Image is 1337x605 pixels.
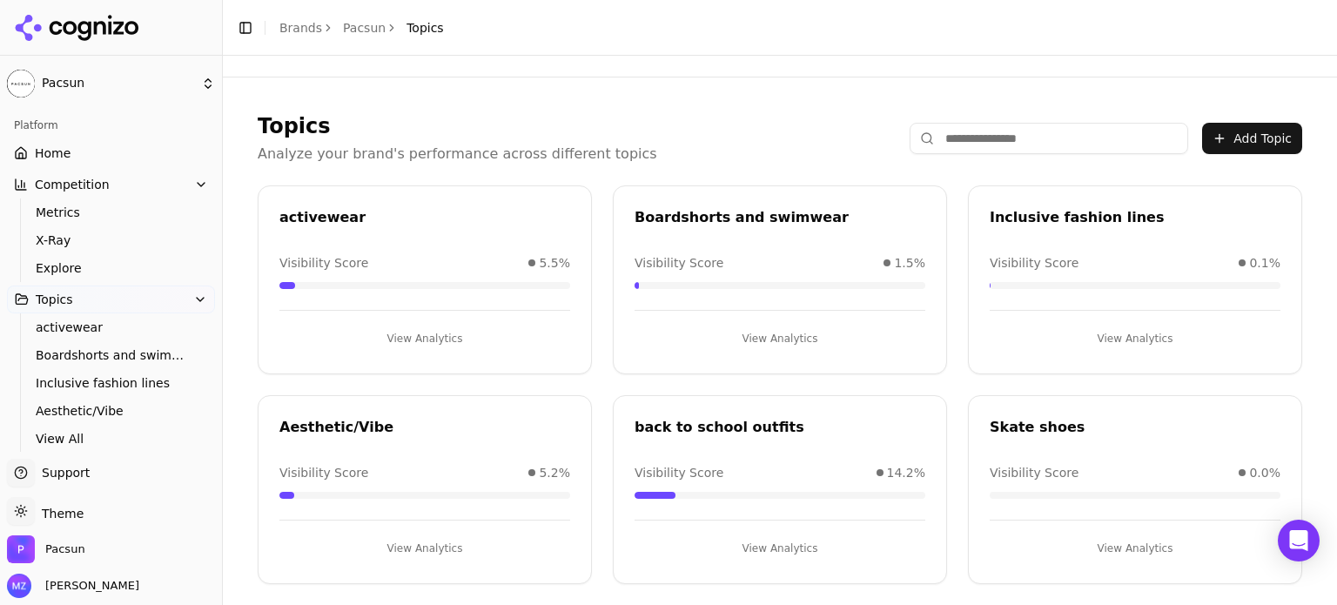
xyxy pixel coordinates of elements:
[1249,464,1280,481] span: 0.0%
[7,111,215,139] div: Platform
[279,21,322,35] a: Brands
[36,232,187,249] span: X-Ray
[35,464,90,481] span: Support
[7,574,31,598] img: Mera Zhang
[258,112,657,140] h1: Topics
[29,315,194,339] a: activewear
[29,427,194,451] a: View All
[7,139,215,167] a: Home
[635,325,925,353] button: View Analytics
[406,19,444,37] span: Topics
[635,207,925,228] div: Boardshorts and swimwear
[7,70,35,97] img: Pacsun
[35,176,110,193] span: Competition
[887,464,925,481] span: 14.2%
[29,399,194,423] a: Aesthetic/Vibe
[279,254,368,272] span: Visibility Score
[36,291,73,308] span: Topics
[36,346,187,364] span: Boardshorts and swimwear
[36,204,187,221] span: Metrics
[45,541,85,557] span: Pacsun
[7,286,215,313] button: Topics
[35,145,71,162] span: Home
[279,534,570,562] button: View Analytics
[36,259,187,277] span: Explore
[42,76,194,91] span: Pacsun
[258,144,657,165] p: Analyze your brand's performance across different topics
[7,535,35,563] img: Pacsun
[635,254,723,272] span: Visibility Score
[990,464,1078,481] span: Visibility Score
[36,319,187,336] span: activewear
[36,402,187,420] span: Aesthetic/Vibe
[29,256,194,280] a: Explore
[38,578,139,594] span: [PERSON_NAME]
[539,254,570,272] span: 5.5%
[279,207,570,228] div: activewear
[1202,123,1302,154] button: Add Topic
[279,417,570,438] div: Aesthetic/Vibe
[29,343,194,367] a: Boardshorts and swimwear
[990,417,1280,438] div: Skate shoes
[635,417,925,438] div: back to school outfits
[36,374,187,392] span: Inclusive fashion lines
[7,171,215,198] button: Competition
[990,325,1280,353] button: View Analytics
[279,19,444,37] nav: breadcrumb
[35,507,84,521] span: Theme
[635,464,723,481] span: Visibility Score
[635,534,925,562] button: View Analytics
[343,19,386,37] a: Pacsun
[1249,254,1280,272] span: 0.1%
[7,535,85,563] button: Open organization switcher
[7,574,139,598] button: Open user button
[36,430,187,447] span: View All
[29,200,194,225] a: Metrics
[539,464,570,481] span: 5.2%
[279,325,570,353] button: View Analytics
[990,254,1078,272] span: Visibility Score
[279,464,368,481] span: Visibility Score
[990,534,1280,562] button: View Analytics
[1278,520,1320,561] div: Open Intercom Messenger
[990,207,1280,228] div: Inclusive fashion lines
[29,228,194,252] a: X-Ray
[29,371,194,395] a: Inclusive fashion lines
[894,254,925,272] span: 1.5%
